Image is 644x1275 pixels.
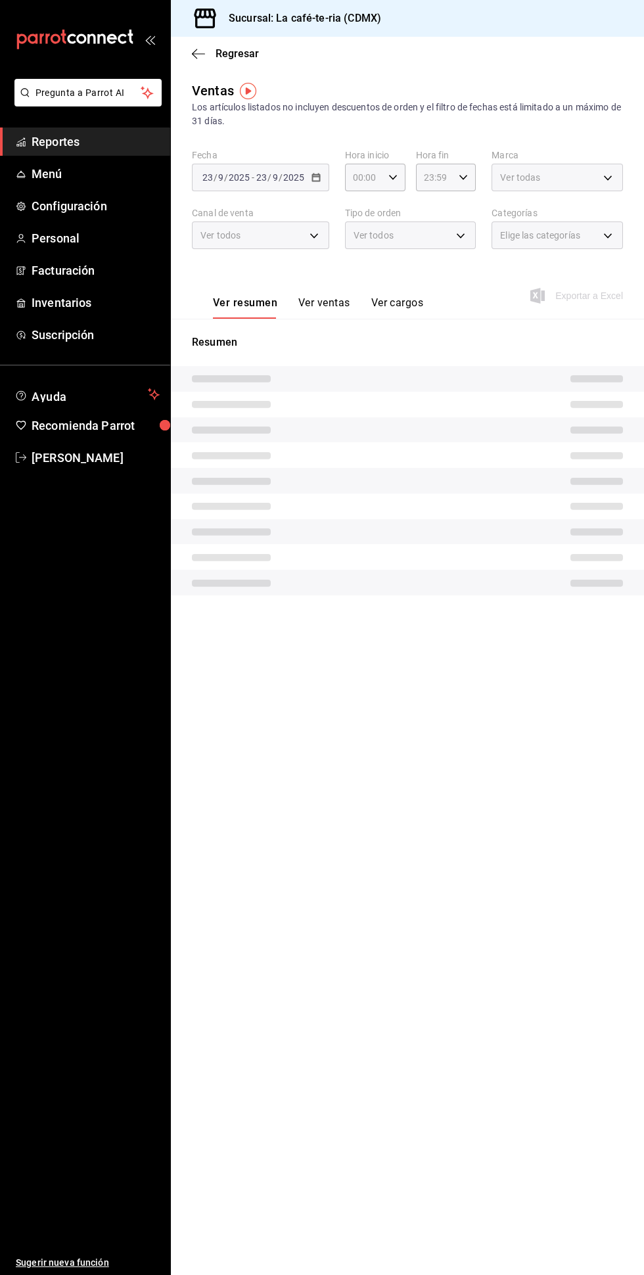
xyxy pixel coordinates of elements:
input: -- [218,172,224,183]
span: Facturación [32,262,160,279]
img: Tooltip marker [240,83,256,99]
label: Hora fin [416,151,476,160]
span: / [214,172,218,183]
span: Elige las categorías [500,229,580,242]
input: -- [272,172,279,183]
button: open_drawer_menu [145,34,155,45]
label: Fecha [192,151,329,160]
input: ---- [228,172,250,183]
p: Resumen [192,335,623,350]
button: Pregunta a Parrot AI [14,79,162,106]
span: Sugerir nueva función [16,1256,160,1270]
span: [PERSON_NAME] [32,449,160,467]
span: / [279,172,283,183]
button: Ver resumen [213,296,277,319]
span: Configuración [32,197,160,215]
span: Reportes [32,133,160,151]
span: Personal [32,229,160,247]
span: Ver todos [354,229,394,242]
button: Ver cargos [371,296,424,319]
a: Pregunta a Parrot AI [9,95,162,109]
label: Categorías [492,208,623,218]
label: Hora inicio [345,151,405,160]
span: Recomienda Parrot [32,417,160,434]
span: Ver todas [500,171,540,184]
div: Ventas [192,81,234,101]
button: Regresar [192,47,259,60]
div: Los artículos listados no incluyen descuentos de orden y el filtro de fechas está limitado a un m... [192,101,623,128]
input: -- [202,172,214,183]
input: -- [256,172,267,183]
span: - [252,172,254,183]
span: Ver todos [200,229,241,242]
label: Tipo de orden [345,208,476,218]
h3: Sucursal: La café-te-ria (CDMX) [218,11,381,26]
span: Inventarios [32,294,160,312]
span: Ayuda [32,386,143,402]
label: Canal de venta [192,208,329,218]
span: Menú [32,165,160,183]
input: ---- [283,172,305,183]
span: Pregunta a Parrot AI [35,86,141,100]
span: / [224,172,228,183]
span: Suscripción [32,326,160,344]
div: navigation tabs [213,296,423,319]
span: Regresar [216,47,259,60]
button: Ver ventas [298,296,350,319]
label: Marca [492,151,623,160]
span: / [267,172,271,183]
